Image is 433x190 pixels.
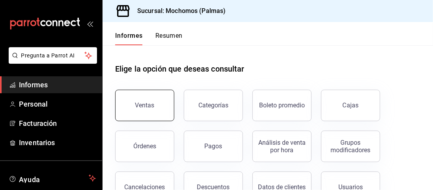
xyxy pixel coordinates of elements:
[184,131,243,162] button: Pagos
[321,90,380,121] a: Cajas
[133,142,156,150] font: Órdenes
[205,142,222,150] font: Pagos
[19,138,55,147] font: Inventarios
[115,32,143,39] font: Informes
[9,47,97,64] button: Pregunta a Parrot AI
[321,131,380,162] button: Grupos modificadores
[343,101,359,109] font: Cajas
[21,52,75,59] font: Pregunta a Parrot AI
[155,32,183,39] font: Resumen
[19,81,48,89] font: Informes
[19,119,57,127] font: Facturación
[135,101,155,109] font: Ventas
[115,131,174,162] button: Órdenes
[19,175,40,184] font: Ayuda
[115,31,183,45] div: pestañas de navegación
[115,64,244,74] font: Elige la opción que deseas consultar
[19,100,48,108] font: Personal
[137,7,226,15] font: Sucursal: Mochomos (Palmas)
[6,57,97,65] a: Pregunta a Parrot AI
[259,101,305,109] font: Boleto promedio
[184,90,243,121] button: Categorías
[87,20,93,27] button: abrir_cajón_menú
[252,90,312,121] button: Boleto promedio
[198,101,228,109] font: Categorías
[331,139,371,154] font: Grupos modificadores
[252,131,312,162] button: Análisis de venta por hora
[115,90,174,121] button: Ventas
[258,139,306,154] font: Análisis de venta por hora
